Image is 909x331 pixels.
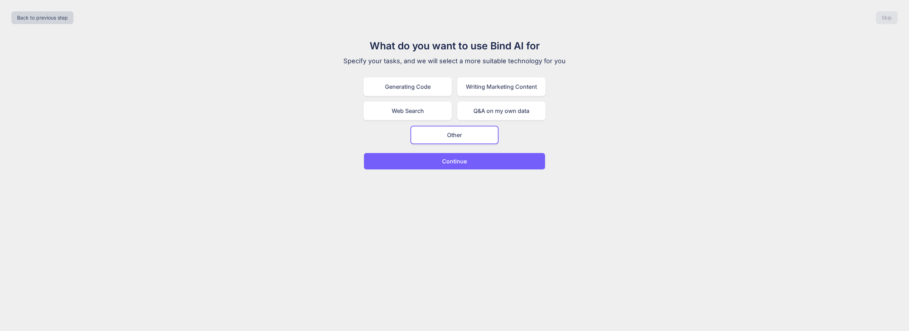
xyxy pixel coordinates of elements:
div: Writing Marketing Content [457,77,545,96]
div: Web Search [364,102,452,120]
h1: What do you want to use Bind AI for [335,38,574,53]
button: Skip [876,11,898,24]
div: Other [410,126,499,144]
p: Continue [442,157,467,165]
button: Continue [364,153,545,170]
div: Q&A on my own data [457,102,545,120]
button: Back to previous step [11,11,74,24]
div: Generating Code [364,77,452,96]
p: Specify your tasks, and we will select a more suitable technology for you [335,56,574,66]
